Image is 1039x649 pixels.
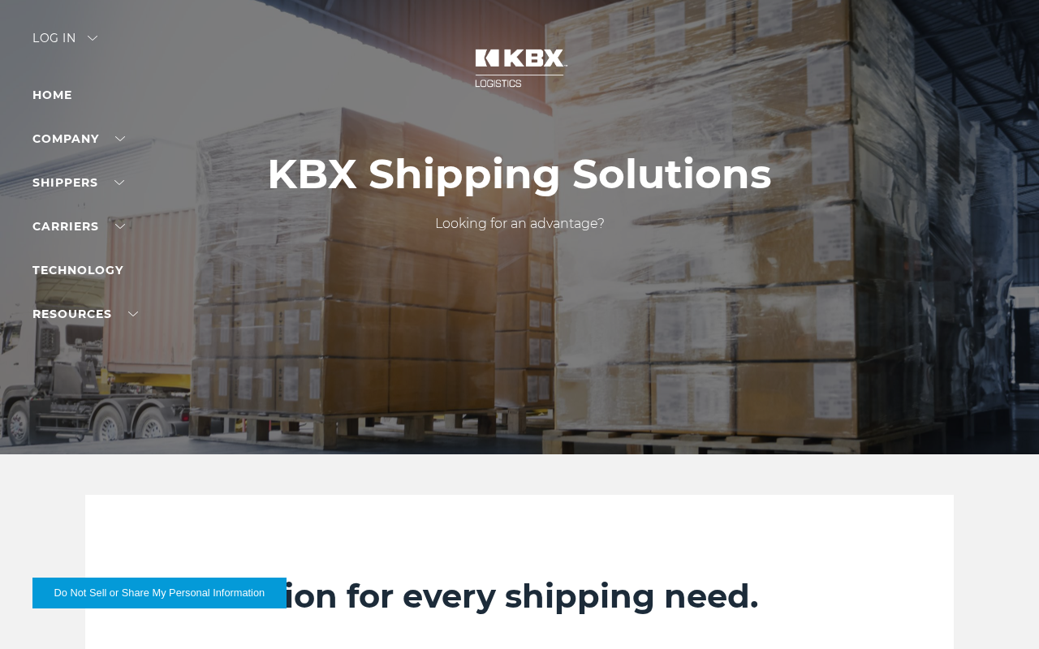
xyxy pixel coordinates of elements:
[32,88,72,102] a: Home
[32,32,97,56] div: Log in
[32,219,125,234] a: Carriers
[459,32,580,104] img: kbx logo
[267,214,772,234] p: Looking for an advantage?
[32,263,123,277] a: Technology
[958,571,1039,649] iframe: Chat Widget
[267,151,772,198] h1: KBX Shipping Solutions
[32,175,124,190] a: SHIPPERS
[88,36,97,41] img: arrow
[32,578,287,608] button: Do Not Sell or Share My Personal Information
[32,131,125,146] a: Company
[166,576,873,617] h2: A solution for every shipping need.
[32,307,138,321] a: RESOURCES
